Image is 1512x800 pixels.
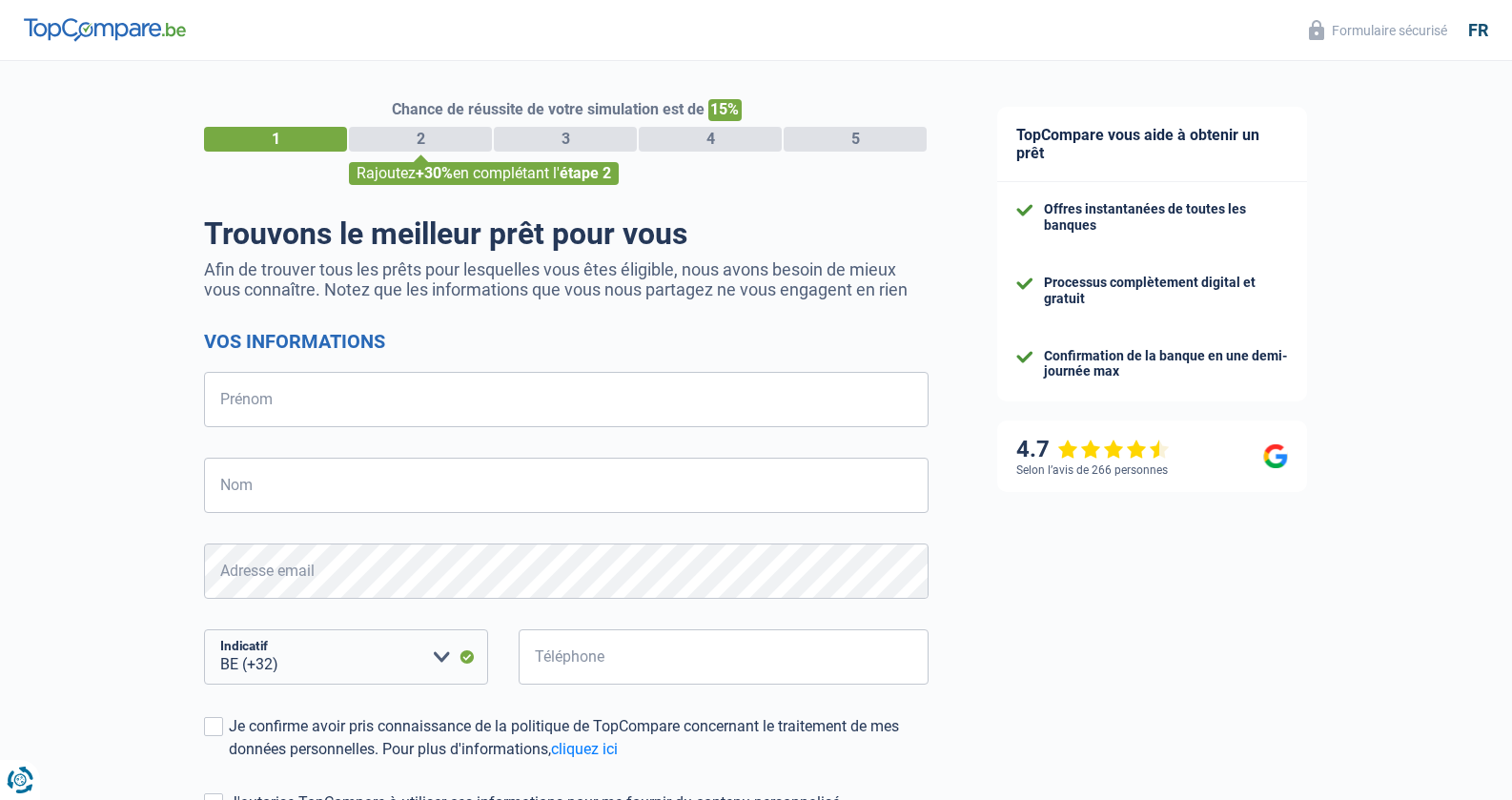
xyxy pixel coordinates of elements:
[708,99,742,121] span: 15%
[204,330,929,353] h2: Vos informations
[1044,275,1288,307] div: Processus complètement digital et gratuit
[997,107,1307,182] div: TopCompare vous aide à obtenir un prêt
[229,715,929,761] div: Je confirme avoir pris connaissance de la politique de TopCompare concernant le traitement de mes...
[639,127,782,152] div: 4
[784,127,927,152] div: 5
[1044,201,1288,234] div: Offres instantanées de toutes les banques
[519,629,929,685] input: 401020304
[1044,348,1288,380] div: Confirmation de la banque en une demi-journée max
[551,740,618,758] a: cliquez ici
[204,215,929,252] h1: Trouvons le meilleur prêt pour vous
[1016,436,1170,463] div: 4.7
[494,127,637,152] div: 3
[1468,20,1488,41] div: fr
[1016,463,1168,477] div: Selon l’avis de 266 personnes
[560,164,611,182] span: étape 2
[349,127,492,152] div: 2
[24,18,186,41] img: TopCompare Logo
[1297,14,1459,46] button: Formulaire sécurisé
[392,100,705,118] span: Chance de réussite de votre simulation est de
[349,162,619,185] div: Rajoutez en complétant l'
[204,127,347,152] div: 1
[204,259,929,299] p: Afin de trouver tous les prêts pour lesquelles vous êtes éligible, nous avons besoin de mieux vou...
[416,164,453,182] span: +30%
